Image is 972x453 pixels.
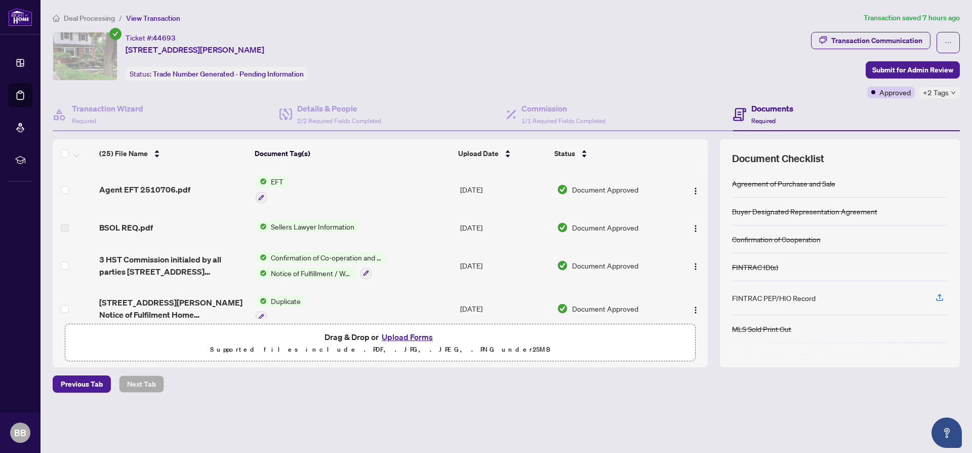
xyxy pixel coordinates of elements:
img: Status Icon [256,252,267,263]
span: Agent EFT 2510706.pdf [99,183,190,196]
span: Drag & Drop orUpload FormsSupported files include .PDF, .JPG, .JPEG, .PNG under25MB [65,324,695,362]
img: Document Status [557,222,568,233]
span: Confirmation of Co-operation and Representation—Buyer/Seller [267,252,387,263]
span: [STREET_ADDRESS][PERSON_NAME] [126,44,264,56]
span: Duplicate [267,295,305,307]
img: Logo [692,306,700,314]
button: Open asap [931,418,962,448]
div: Confirmation of Cooperation [732,234,821,245]
button: Status IconConfirmation of Co-operation and Representation—Buyer/SellerStatus IconNotice of Fulfi... [256,252,387,279]
span: (25) File Name [99,148,148,159]
span: [STREET_ADDRESS][PERSON_NAME] Notice of Fulfilment Home Inspection.pdf [99,296,248,321]
button: Logo [687,219,704,236]
div: Status: [126,67,308,81]
span: 3 HST Commission initialed by all parties [STREET_ADDRESS][PERSON_NAME]pdf [99,253,248,278]
button: Transaction Communication [811,32,930,49]
span: Document Checklist [732,152,824,166]
span: home [53,15,60,22]
th: Status [550,139,671,168]
button: Submit for Admin Review [866,61,960,79]
div: Ticket #: [126,32,176,44]
div: Agreement of Purchase and Sale [732,178,835,189]
button: Logo [687,300,704,317]
span: Approved [879,87,911,98]
button: Upload Forms [379,330,436,344]
span: Sellers Lawyer Information [267,221,358,232]
div: Buyer Designated Representation Agreement [732,206,877,217]
span: Required [751,117,776,125]
span: Submit for Admin Review [872,62,953,78]
td: [DATE] [456,244,553,287]
span: Document Approved [572,222,638,233]
button: Logo [687,181,704,198]
span: ellipsis [945,39,952,46]
button: Logo [687,257,704,274]
span: down [951,90,956,95]
button: Status IconDuplicate [256,295,305,323]
img: Logo [692,187,700,195]
span: 44693 [153,33,176,43]
h4: Documents [751,102,793,115]
img: Document Status [557,303,568,314]
span: Drag & Drop or [325,330,436,344]
h4: Details & People [297,102,381,115]
img: Logo [692,224,700,233]
img: Status Icon [256,268,267,279]
h4: Transaction Wizard [72,102,143,115]
img: IMG-W12031597_1.jpg [53,32,117,80]
button: Status IconEFT [256,176,288,203]
img: Status Icon [256,176,267,187]
div: MLS Sold Print Out [732,323,791,334]
span: View Transaction [126,14,180,23]
td: [DATE] [456,211,553,244]
button: Next Tab [119,375,164,393]
span: 1/1 Required Fields Completed [521,117,605,125]
img: Status Icon [256,295,267,307]
button: Previous Tab [53,375,111,393]
p: Supported files include .PDF, .JPG, .JPEG, .PNG under 25 MB [71,344,689,356]
span: BB [14,426,26,440]
span: Trade Number Generated - Pending Information [153,69,304,79]
th: Upload Date [454,139,550,168]
img: Logo [692,262,700,271]
div: FINTRAC PEP/HIO Record [732,292,816,304]
span: Upload Date [458,148,499,159]
img: Document Status [557,260,568,271]
span: check-circle [109,28,121,40]
span: Document Approved [572,303,638,314]
th: (25) File Name [95,139,251,168]
span: EFT [267,176,288,187]
span: Document Approved [572,260,638,271]
span: Previous Tab [61,376,103,392]
th: Document Tag(s) [251,139,454,168]
span: BSOL REQ.pdf [99,221,153,234]
li: / [119,12,122,24]
div: Transaction Communication [831,32,922,49]
div: FINTRAC ID(s) [732,261,778,273]
span: Required [72,117,96,125]
span: Status [554,148,575,159]
article: Transaction saved 7 hours ago [864,12,960,24]
h4: Commission [521,102,605,115]
span: Notice of Fulfillment / Waiver [267,268,356,279]
td: [DATE] [456,168,553,211]
span: +2 Tags [923,87,949,98]
span: Document Approved [572,184,638,195]
td: [DATE] [456,287,553,331]
span: Deal Processing [64,14,115,23]
button: Status IconSellers Lawyer Information [256,221,358,232]
img: Document Status [557,184,568,195]
img: Status Icon [256,221,267,232]
img: logo [8,8,32,26]
span: 2/2 Required Fields Completed [297,117,381,125]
